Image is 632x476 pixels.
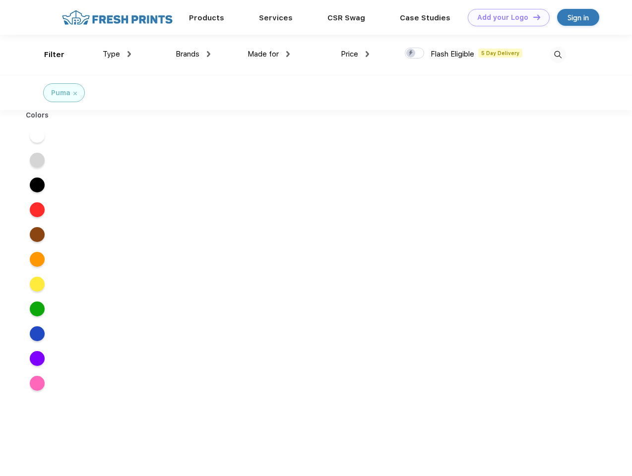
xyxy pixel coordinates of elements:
[207,51,210,57] img: dropdown.png
[44,49,64,60] div: Filter
[533,14,540,20] img: DT
[341,50,358,59] span: Price
[18,110,57,120] div: Colors
[550,47,566,63] img: desktop_search.svg
[568,12,589,23] div: Sign in
[189,13,224,22] a: Products
[259,13,293,22] a: Services
[51,88,70,98] div: Puma
[73,92,77,95] img: filter_cancel.svg
[477,13,528,22] div: Add your Logo
[59,9,176,26] img: fo%20logo%202.webp
[176,50,199,59] span: Brands
[431,50,474,59] span: Flash Eligible
[248,50,279,59] span: Made for
[366,51,369,57] img: dropdown.png
[103,50,120,59] span: Type
[327,13,365,22] a: CSR Swag
[557,9,599,26] a: Sign in
[127,51,131,57] img: dropdown.png
[286,51,290,57] img: dropdown.png
[478,49,522,58] span: 5 Day Delivery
